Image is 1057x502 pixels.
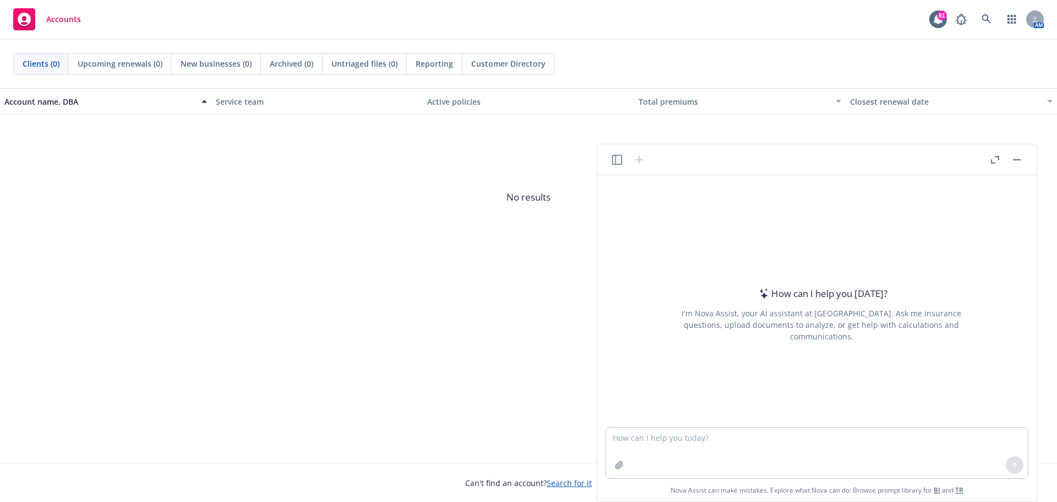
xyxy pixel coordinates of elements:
button: Total premiums [634,88,846,115]
div: How can I help you [DATE]? [756,287,887,301]
span: Nova Assist can make mistakes. Explore what Nova can do: Browse prompt library for and [671,479,963,501]
a: Search for it [547,478,592,488]
span: Archived (0) [270,58,313,69]
button: Service team [211,88,423,115]
a: Search [976,8,998,30]
button: Active policies [423,88,634,115]
a: Accounts [9,4,85,35]
span: New businesses (0) [181,58,252,69]
button: Closest renewal date [846,88,1057,115]
span: Accounts [46,15,81,24]
a: BI [934,485,940,495]
a: Report a Bug [950,8,972,30]
div: Total premiums [639,96,829,107]
span: Reporting [416,58,453,69]
a: TR [955,485,963,495]
span: Clients (0) [23,58,59,69]
div: Closest renewal date [850,96,1040,107]
a: Switch app [1001,8,1023,30]
div: Account name, DBA [4,96,195,107]
div: 61 [937,10,947,20]
span: Untriaged files (0) [331,58,397,69]
span: Upcoming renewals (0) [78,58,162,69]
div: Service team [216,96,418,107]
div: I'm Nova Assist, your AI assistant at [GEOGRAPHIC_DATA]. Ask me insurance questions, upload docum... [667,307,976,342]
div: Active policies [427,96,630,107]
span: Can't find an account? [465,477,592,489]
span: Customer Directory [471,58,546,69]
